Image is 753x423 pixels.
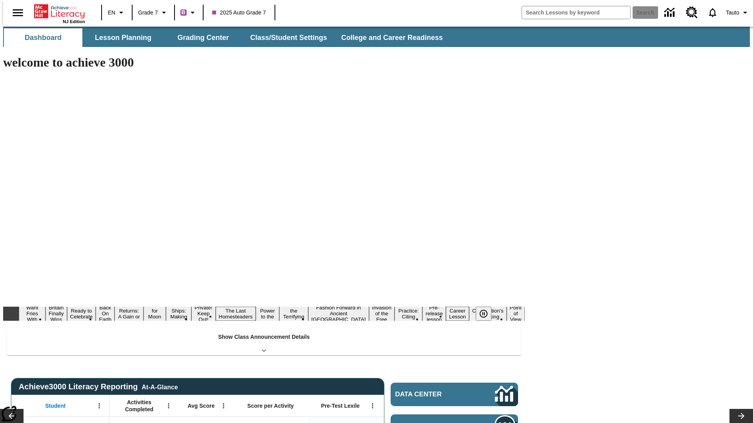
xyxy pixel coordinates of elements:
span: Grade 7 [138,9,158,17]
button: Slide 2 Britain Finally Wins [45,304,67,324]
span: Avg Score [187,402,215,409]
button: Slide 3 Get Ready to Celebrate Juneteenth! [67,301,96,327]
button: Profile/Settings [723,5,753,20]
button: Slide 11 Attack of the Terrifying Tomatoes [279,301,308,327]
button: Dashboard [4,28,82,47]
button: Slide 1 Do You Want Fries With That? [19,298,45,329]
button: Slide 4 Back On Earth [96,304,115,324]
div: At-A-Glance [142,382,178,391]
span: NJ Edition [63,19,85,24]
button: Open Menu [163,400,175,412]
button: Lesson Planning [84,28,162,47]
h1: welcome to achieve 3000 [3,55,525,70]
span: Achieve3000 Literacy Reporting [19,382,178,391]
button: Open Menu [93,400,105,412]
input: search field [522,6,630,19]
a: Notifications [702,2,723,23]
button: Boost Class color is purple. Change class color [177,5,200,20]
div: SubNavbar [3,27,750,47]
button: Slide 13 The Invasion of the Free CD [369,298,395,329]
span: B [182,7,186,17]
span: Student [45,402,65,409]
span: Score per Activity [247,402,294,409]
button: Slide 16 Career Lesson [446,307,469,321]
a: Data Center [391,383,518,406]
button: Slide 14 Mixed Practice: Citing Evidence [395,301,422,327]
button: Slide 6 Time for Moon Rules? [144,301,166,327]
div: Home [34,3,85,24]
span: EN [108,9,115,17]
span: Activities Completed [113,399,165,413]
div: SubNavbar [3,28,450,47]
button: Slide 15 Pre-release lesson [422,304,446,324]
button: Slide 5 Free Returns: A Gain or a Drain? [115,301,144,327]
a: Data Center [660,2,681,23]
span: 2025 Auto Grade 7 [212,9,266,17]
button: Open Menu [367,400,378,412]
button: Slide 10 Solar Power to the People [256,301,279,327]
button: Slide 18 Point of View [507,304,525,324]
span: Pre-Test Lexile [321,402,360,409]
button: Grade: Grade 7, Select a grade [135,5,172,20]
a: Home [34,4,85,19]
button: Language: EN, Select a language [104,5,129,20]
a: Resource Center, Will open in new tab [681,2,702,23]
button: Pause [476,307,491,321]
p: Show Class Announcement Details [218,333,310,341]
button: Open side menu [6,1,29,24]
button: Slide 17 The Constitution's Balancing Act [469,301,507,327]
button: Slide 8 Private! Keep Out! [191,304,215,324]
button: Open Menu [218,400,229,412]
span: Data Center [395,390,469,398]
button: Lesson carousel, Next [729,409,753,423]
button: College and Career Readiness [335,28,449,47]
button: Slide 12 Fashion Forward in Ancient Rome [308,304,369,324]
div: Show Class Announcement Details [7,328,521,355]
button: Slide 7 Cruise Ships: Making Waves [166,301,191,327]
span: Tauto [726,9,739,17]
button: Class/Student Settings [244,28,333,47]
div: Pause [476,307,499,321]
button: Grading Center [164,28,242,47]
button: Slide 9 The Last Homesteaders [216,307,256,321]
